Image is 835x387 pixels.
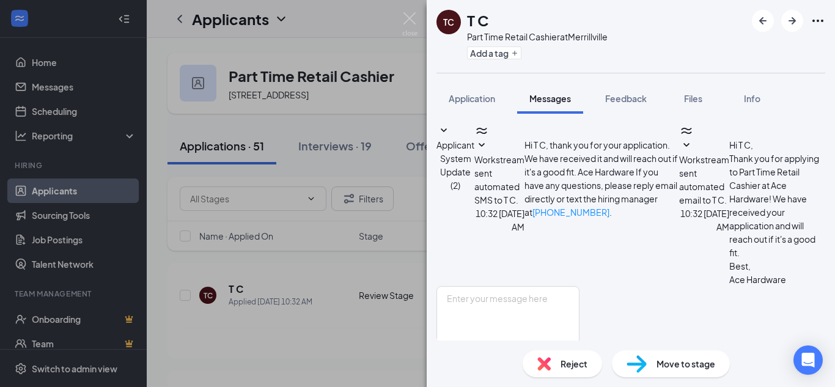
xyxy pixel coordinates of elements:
[561,357,587,370] span: Reject
[449,93,495,104] span: Application
[443,16,454,28] div: TC
[729,259,825,273] p: Best,
[781,10,803,32] button: ArrowRight
[474,123,489,138] svg: WorkstreamLogo
[474,207,524,234] span: [DATE] 10:32 AM
[684,93,702,104] span: Files
[467,10,489,31] h1: T C
[511,50,518,57] svg: Plus
[729,138,825,152] p: Hi T C,
[811,13,825,28] svg: Ellipses
[679,123,694,138] svg: WorkstreamLogo
[657,357,715,370] span: Move to stage
[744,93,760,104] span: Info
[756,13,770,28] svg: ArrowLeftNew
[605,93,647,104] span: Feedback
[679,154,729,205] span: Workstream sent automated email to T C.
[436,123,451,138] svg: SmallChevronDown
[679,207,729,234] span: [DATE] 10:32 AM
[436,139,474,191] span: Applicant System Update (2)
[474,138,489,153] svg: SmallChevronDown
[729,152,825,259] p: Thank you for applying to Part Time Retail Cashier at Ace Hardware! We have received your applica...
[532,207,609,218] a: [PHONE_NUMBER]
[467,46,521,59] button: PlusAdd a tag
[752,10,774,32] button: ArrowLeftNew
[785,13,800,28] svg: ArrowRight
[474,154,524,205] span: Workstream sent automated SMS to T C.
[793,345,823,375] div: Open Intercom Messenger
[524,139,678,218] span: Hi T C, thank you for your application. We have received it and will reach out if it's a good fit...
[529,93,571,104] span: Messages
[729,273,825,286] p: Ace Hardware
[467,31,608,43] div: Part Time Retail Cashier at Merrillville
[436,123,474,192] button: SmallChevronDownApplicant System Update (2)
[679,138,694,153] svg: SmallChevronDown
